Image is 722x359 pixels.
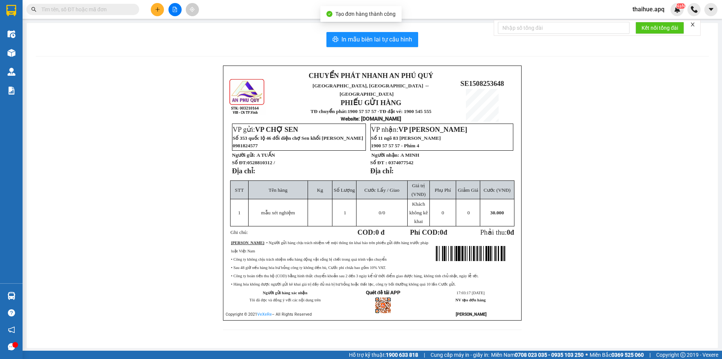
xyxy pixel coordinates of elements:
[231,266,386,270] span: • Sau 48 giờ nếu hàng hóa hư hỏng công ty không đền bù, Cước phí chưa bao gồm 10% VAT.
[168,3,182,16] button: file-add
[326,32,418,47] button: printerIn mẫu biên lai tự cấu hình
[347,108,379,114] strong: 1900 57 57 57 -
[261,210,295,215] span: mẫu xét nghiệm
[232,167,255,175] strong: Địa chỉ:
[636,22,684,34] button: Kết nối tổng đài
[386,352,418,358] strong: 1900 633 818
[312,83,429,97] span: [GEOGRAPHIC_DATA], [GEOGRAPHIC_DATA] ↔ [GEOGRAPHIC_DATA]
[431,351,489,359] span: Cung cấp máy in - giấy in:
[8,309,15,316] span: question-circle
[190,7,195,12] span: aim
[410,228,447,236] strong: Phí COD: đ
[467,210,470,215] span: 0
[585,353,588,356] span: ⚪️
[238,210,241,215] span: 1
[8,343,15,350] span: message
[484,187,511,193] span: Cước (VNĐ)
[379,210,385,215] span: /0
[8,292,15,300] img: warehouse-icon
[256,152,275,158] span: A TUẤN
[409,201,428,224] span: Khách không kê khai
[257,312,272,317] a: VeXeRe
[375,228,384,236] span: 0 đ
[358,228,385,236] strong: COD:
[680,352,686,357] span: copyright
[226,312,312,317] span: Copyright © 2021 – All Rights Reserved
[435,187,451,193] span: Phụ Phí
[16,6,70,31] strong: CHUYỂN PHÁT NHANH AN PHÚ QUÝ
[249,298,321,302] span: Tôi đã đọc và đồng ý với các nội dung trên
[231,257,387,261] span: • Công ty không chịu trách nhiệm nếu hàng động vật sống bị chết trong quá trình vận chuyển
[4,41,14,78] img: logo
[400,152,419,158] span: A MINH
[440,228,443,236] span: 0
[510,228,514,236] span: đ
[388,160,414,165] span: 0374077542
[231,282,456,286] span: • Hàng hóa không được người gửi kê khai giá trị đầy đủ mà bị hư hỏng hoặc thất lạc, công ty bồi t...
[371,143,419,148] span: 1900 57 57 57 - Phím 4
[344,210,346,215] span: 1
[231,241,428,253] span: : • Người gửi hàng chịu trách nhiệm về mọi thông tin khai báo trên phiếu gửi đơn hàng trước pháp ...
[676,3,685,9] sup: NaN
[335,11,396,17] span: Tạo đơn hàng thành công
[456,312,487,317] strong: [PERSON_NAME]
[480,228,514,236] span: Phải thu:
[690,22,695,27] span: close
[372,152,399,158] strong: Người nhận:
[455,298,485,302] strong: NV tạo đơn hàng
[8,87,15,95] img: solution-icon
[371,125,467,133] span: VP nhận:
[233,135,363,141] span: Số 353 quốc lộ 46 đối diện chợ Sen khối [PERSON_NAME]
[399,125,467,133] span: VP [PERSON_NAME]
[458,187,478,193] span: Giảm Giá
[370,167,394,175] strong: Địa chỉ:
[441,210,444,215] span: 0
[231,241,264,245] strong: [PERSON_NAME]
[31,7,36,12] span: search
[507,228,510,236] span: 0
[247,160,275,165] span: 0528810312 /
[649,351,651,359] span: |
[364,187,399,193] span: Cước Lấy / Giao
[268,187,287,193] span: Tên hàng
[366,290,400,295] strong: Quét để tải APP
[229,78,266,115] img: logo
[708,6,714,13] span: caret-down
[235,187,244,193] span: STT
[151,3,164,16] button: plus
[341,116,401,122] strong: : [DOMAIN_NAME]
[411,183,426,197] span: Giá trị (VNĐ)
[379,108,432,114] strong: TĐ đặt vé: 1900 545 555
[15,32,71,58] span: [GEOGRAPHIC_DATA], [GEOGRAPHIC_DATA] ↔ [GEOGRAPHIC_DATA]
[232,160,275,165] strong: Số ĐT:
[232,152,255,158] strong: Người gửi:
[8,326,15,333] span: notification
[498,22,629,34] input: Nhập số tổng đài
[691,6,698,13] img: phone-icon
[8,68,15,76] img: warehouse-icon
[8,49,15,57] img: warehouse-icon
[233,143,258,148] span: 0981824577
[460,79,504,87] span: SE1508253648
[457,291,485,295] span: 17:03:17 [DATE]
[341,99,402,107] strong: PHIẾU GỬI HÀNG
[41,5,130,14] input: Tìm tên, số ĐT hoặc mã đơn
[8,30,15,38] img: warehouse-icon
[626,5,670,14] span: thaihue.apq
[611,352,644,358] strong: 0369 525 060
[172,7,177,12] span: file-add
[674,6,681,13] img: icon-new-feature
[349,351,418,359] span: Hỗ trợ kỹ thuật:
[233,125,298,133] span: VP gửi:
[326,11,332,17] span: check-circle
[590,351,644,359] span: Miền Bắc
[642,24,678,32] span: Kết nối tổng đài
[371,135,441,141] span: Số 11 ngõ 83 [PERSON_NAME]
[334,187,355,193] span: Số Lượng
[491,351,584,359] span: Miền Nam
[255,125,298,133] span: VP CHỢ SEN
[231,274,478,278] span: • Công ty hoàn tiền thu hộ (COD) bằng hình thức chuyển khoản sau 2 đến 3 ngày kể từ thời điểm gia...
[263,291,308,295] strong: Người gửi hàng xác nhận
[231,229,248,235] span: Ghi chú:
[186,3,199,16] button: aim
